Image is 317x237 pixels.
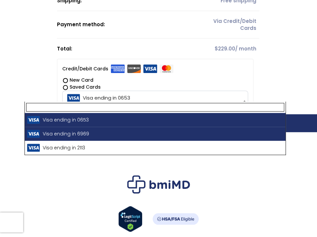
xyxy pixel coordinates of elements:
span: Visa ending in 0653 [62,91,248,105]
span: 229.00 [214,45,235,52]
img: mastercard.svg [159,64,174,73]
img: Verify Approval for www.bmimd.com [118,206,142,232]
label: New Card [62,77,248,84]
label: Credit/Debit Cards [62,64,174,73]
img: visa.svg [143,64,157,73]
img: discover.svg [127,64,141,73]
img: amex.svg [111,64,125,73]
span: $ [214,45,218,52]
img: HSA-FSA [152,213,199,225]
span: Visa ending in 0653 [64,91,246,105]
a: Verify LegitScript Approval for www.bmimd.com [118,206,142,234]
th: Total: [57,39,201,59]
td: / month [201,39,259,59]
li: Visa ending in 6969 [25,127,286,141]
li: Visa ending in 0653 [25,113,286,127]
li: Visa ending in 2113 [25,141,286,155]
label: Saved Cards [62,84,248,91]
th: Payment method: [57,11,201,39]
td: Via Credit/Debit Cards [201,11,259,39]
img: Brand Logo [127,175,190,194]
